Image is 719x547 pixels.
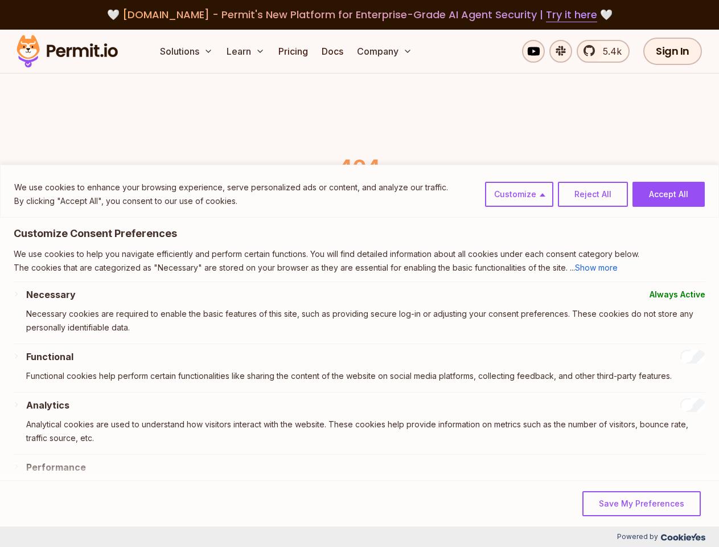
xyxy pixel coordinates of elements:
[352,40,417,63] button: Company
[596,44,622,58] span: 5.4k
[577,40,630,63] a: 5.4k
[26,307,705,334] p: Necessary cookies are required to enable the basic features of this site, such as providing secur...
[546,7,597,22] a: Try it here
[643,38,702,65] a: Sign In
[11,32,123,71] img: Permit logo
[680,398,705,412] input: Enable Analytics
[14,194,448,208] p: By clicking "Accept All", you consent to our use of cookies.
[14,181,448,194] p: We use cookies to enhance your browsing experience, serve personalized ads or content, and analyz...
[661,533,705,541] img: Cookieyes logo
[155,40,217,63] button: Solutions
[485,182,553,207] button: Customize
[14,247,705,261] p: We use cookies to help you navigate efficiently and perform certain functions. You will find deta...
[26,369,705,383] p: Functional cookies help perform certain functionalities like sharing the content of the website o...
[27,7,692,23] div: 🤍 🤍
[575,261,618,275] button: Show more
[14,261,705,275] p: The cookies that are categorized as "Necessary" are stored on your browser as they are essential ...
[26,288,76,301] button: Necessary
[122,7,597,22] span: [DOMAIN_NAME] - Permit's New Platform for Enterprise-Grade AI Agent Security |
[650,288,705,301] span: Always Active
[317,40,348,63] a: Docs
[26,418,705,445] p: Analytical cookies are used to understand how visitors interact with the website. These cookies h...
[558,182,628,207] button: Reject All
[222,40,269,63] button: Learn
[26,398,69,412] button: Analytics
[26,350,73,364] button: Functional
[632,182,705,207] button: Accept All
[582,491,701,516] button: Save My Preferences
[274,40,313,63] a: Pricing
[680,350,705,364] input: Enable Functional
[14,227,177,240] span: Customize Consent Preferences
[339,156,380,178] div: 404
